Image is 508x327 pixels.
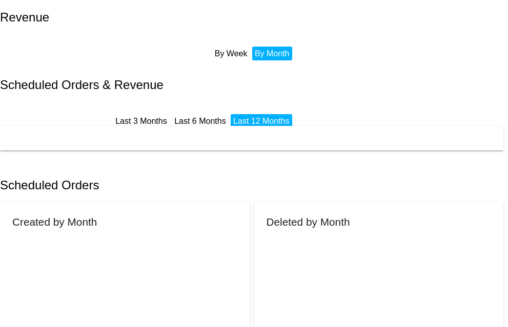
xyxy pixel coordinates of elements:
a: Last 12 Months [233,117,289,125]
li: By Week [212,47,250,60]
a: Last 3 Months [115,117,167,125]
h2: Created by Month [12,216,97,228]
a: Last 6 Months [174,117,226,125]
li: By Month [252,47,292,60]
h2: Deleted by Month [267,216,350,228]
